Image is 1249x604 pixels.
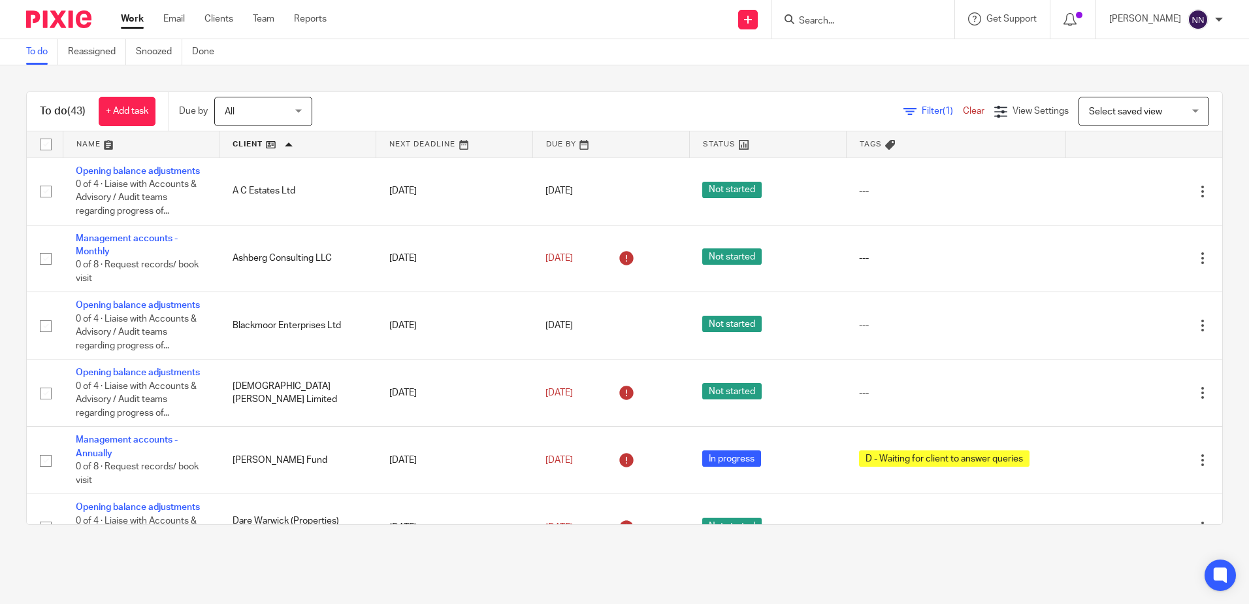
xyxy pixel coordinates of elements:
a: To do [26,39,58,65]
a: + Add task [99,97,155,126]
h1: To do [40,105,86,118]
span: All [225,107,235,116]
input: Search [798,16,915,27]
span: Not started [702,316,762,332]
span: Not started [702,248,762,265]
a: Snoozed [136,39,182,65]
span: 0 of 8 · Request records/ book visit [76,462,199,485]
span: Filter [922,107,963,116]
td: Ashberg Consulting LLC [219,225,376,292]
span: View Settings [1013,107,1069,116]
span: [DATE] [545,523,573,532]
a: Management accounts - Monthly [76,234,178,256]
span: In progress [702,450,761,467]
span: 0 of 8 · Request records/ book visit [76,260,199,283]
span: (1) [943,107,953,116]
a: Management accounts - Annually [76,435,178,458]
span: [DATE] [545,456,573,465]
td: [DATE] [376,494,533,562]
a: Team [253,12,274,25]
a: Done [192,39,224,65]
span: 0 of 4 · Liaise with Accounts & Advisory / Audit teams regarding progress of... [76,180,197,216]
div: --- [859,252,1052,265]
a: Opening balance adjustments [76,503,200,512]
span: Not started [702,518,762,534]
img: svg%3E [1188,9,1208,30]
span: [DATE] [545,321,573,330]
span: D - Waiting for client to answer queries [859,450,1030,467]
td: [DATE] [376,225,533,292]
span: [DATE] [545,254,573,263]
span: [DATE] [545,186,573,195]
div: --- [859,319,1052,332]
td: [DATE] [376,158,533,225]
td: [DEMOGRAPHIC_DATA][PERSON_NAME] Limited [219,360,376,427]
p: Due by [179,105,208,118]
td: [DATE] [376,427,533,494]
span: (43) [67,106,86,116]
a: Reassigned [68,39,126,65]
a: Work [121,12,144,25]
span: 0 of 4 · Liaise with Accounts & Advisory / Audit teams regarding progress of... [76,314,197,350]
div: --- [859,521,1052,534]
img: Pixie [26,10,91,28]
td: A C Estates Ltd [219,158,376,225]
span: Select saved view [1089,107,1162,116]
a: Opening balance adjustments [76,368,200,377]
p: [PERSON_NAME] [1109,12,1181,25]
td: [PERSON_NAME] Fund [219,427,376,494]
a: Opening balance adjustments [76,301,200,310]
a: Email [163,12,185,25]
span: 0 of 4 · Liaise with Accounts & Advisory / Audit teams regarding progress of... [76,516,197,552]
span: [DATE] [545,388,573,397]
a: Opening balance adjustments [76,167,200,176]
td: Blackmoor Enterprises Ltd [219,292,376,360]
td: Dare Warwick (Properties) Limited [219,494,376,562]
span: Get Support [986,14,1037,24]
span: 0 of 4 · Liaise with Accounts & Advisory / Audit teams regarding progress of... [76,382,197,418]
span: Tags [860,141,882,148]
div: --- [859,386,1052,399]
td: [DATE] [376,292,533,360]
a: Reports [294,12,327,25]
span: Not started [702,182,762,198]
a: Clients [204,12,233,25]
span: Not started [702,383,762,399]
div: --- [859,184,1052,197]
a: Clear [963,107,984,116]
td: [DATE] [376,360,533,427]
